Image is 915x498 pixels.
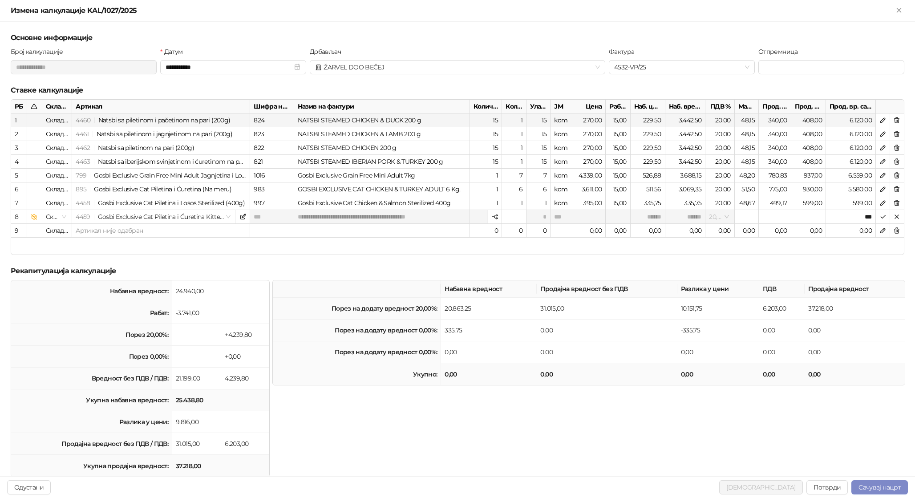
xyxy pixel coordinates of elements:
div: 20,00 [705,196,734,210]
div: 51,50 [735,182,759,196]
span: 4460 | Natsbi sa piletinom i pačetinom na pari (200g) [76,116,230,124]
div: 511,56 [631,182,665,196]
div: 1 [15,115,23,125]
div: Складиште [42,113,72,127]
td: Вредност без ПДВ / ПДВ: [11,368,172,389]
div: 20,00 [705,182,734,196]
div: 15 [526,113,551,127]
th: Разлика у цени [677,280,759,298]
div: 340,00 [759,155,791,169]
div: 229,50 [631,141,665,155]
td: 0,00 [759,341,805,363]
div: 599,00 [791,196,826,210]
div: 4.339,00 [573,169,606,182]
span: 895 [76,185,86,193]
td: 9.816,00 [172,411,221,433]
div: 930,00 [791,182,826,196]
div: 1 [502,127,526,141]
div: 15 [526,155,551,169]
div: 20,00 [705,155,734,169]
div: 1 [526,196,551,210]
span: Складиште [46,210,68,223]
span: 799 | Gosbi Exclusive Grain Free Mini Adult Jagnjetina i Losos (Na meru) [76,171,282,179]
span: Gosbi Exclusive Cat Piletina i Ćuretina Kitten (400g) [76,210,232,223]
div: 15 [526,141,551,155]
td: 0,00 [677,363,759,385]
td: Порез на додату вредност 0,00%: [273,341,441,363]
div: 7 [526,169,551,182]
div: 823 [250,127,294,141]
label: Број калкулације [11,47,69,57]
label: Отпремница [758,47,803,57]
div: 0,00 [665,224,706,238]
button: Close [894,5,904,16]
td: Рабат: [11,302,172,324]
div: Наб. цена [631,100,665,113]
div: 3.688,15 [665,169,706,182]
div: NATSBI STEAMED IBERIAN PORK & TURKEY 200 g [294,155,470,169]
div: NATSBI STEAMED CHICKEN & DUCK 200 g [294,113,470,127]
div: Улазна кол. [526,100,551,113]
div: РБ [11,100,27,113]
span: ŽARVEL DOO BEČEJ [315,61,600,74]
div: 599,00 [826,196,876,210]
button: Одустани [7,480,51,494]
div: 6 [15,184,23,194]
div: 983 [250,182,294,196]
div: 1 [470,196,502,210]
td: Укупна набавна вредност: [11,389,172,411]
td: 0,00 [537,341,677,363]
div: 6 [502,182,526,196]
div: 20,00 [705,169,734,182]
td: Укупно: [273,363,441,385]
div: 15,00 [606,113,630,127]
div: 229,50 [631,113,665,127]
div: 270,00 [573,113,606,127]
div: Складиште [42,141,72,155]
div: 6.120,00 [826,113,876,127]
div: 499,17 [759,196,791,210]
span: 4461 [76,130,89,138]
div: Рабат % [606,100,630,113]
span: 4463 [76,158,90,166]
th: Продајна вредност без ПДВ [537,280,677,298]
div: Складиште [42,169,72,182]
div: 270,00 [573,141,606,155]
div: 48,67 [735,196,759,210]
div: 3.442,50 [665,113,706,127]
td: Укупна продајна вредност: [11,455,172,477]
div: 0 [470,224,502,238]
div: kom [551,141,573,155]
span: 4460 [76,116,90,124]
div: 5.580,00 [826,182,876,196]
th: Набавна вредност [441,280,537,298]
div: NATSBI STEAMED CHICKEN & LAMB 200 g [294,127,470,141]
td: 6.203,00 [759,298,805,320]
div: 270,00 [573,155,606,169]
div: 48,15 [735,141,759,155]
td: 4.239,80 [221,368,269,389]
td: 0,00 [805,320,905,341]
div: 6.120,00 [826,141,876,155]
td: -335,75 [677,320,759,341]
div: 340,00 [759,141,791,155]
div: 937,00 [791,169,826,182]
div: 1 [502,155,526,169]
td: Порез на додату вредност 20,00%: [273,298,441,320]
div: Gosbi Exclusive Cat Chicken & Salmon Sterilized 400g [294,196,470,210]
button: Сачувај нацрт [851,480,908,494]
label: Добављач [310,47,346,57]
div: Складиште [42,182,72,196]
div: 15 [526,127,551,141]
span: 4459 [76,213,90,221]
div: Измена калкулације KAL/1027/2025 [11,5,894,16]
input: Датум [166,62,292,72]
div: 1 [502,141,526,155]
div: 6.120,00 [826,155,876,169]
div: 1 [502,113,526,127]
div: 20,00 [705,141,734,155]
div: 8 [15,212,23,222]
th: Продајна вредност [805,280,905,298]
div: Маржа % [735,100,759,113]
td: 31.015,00 [537,298,677,320]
